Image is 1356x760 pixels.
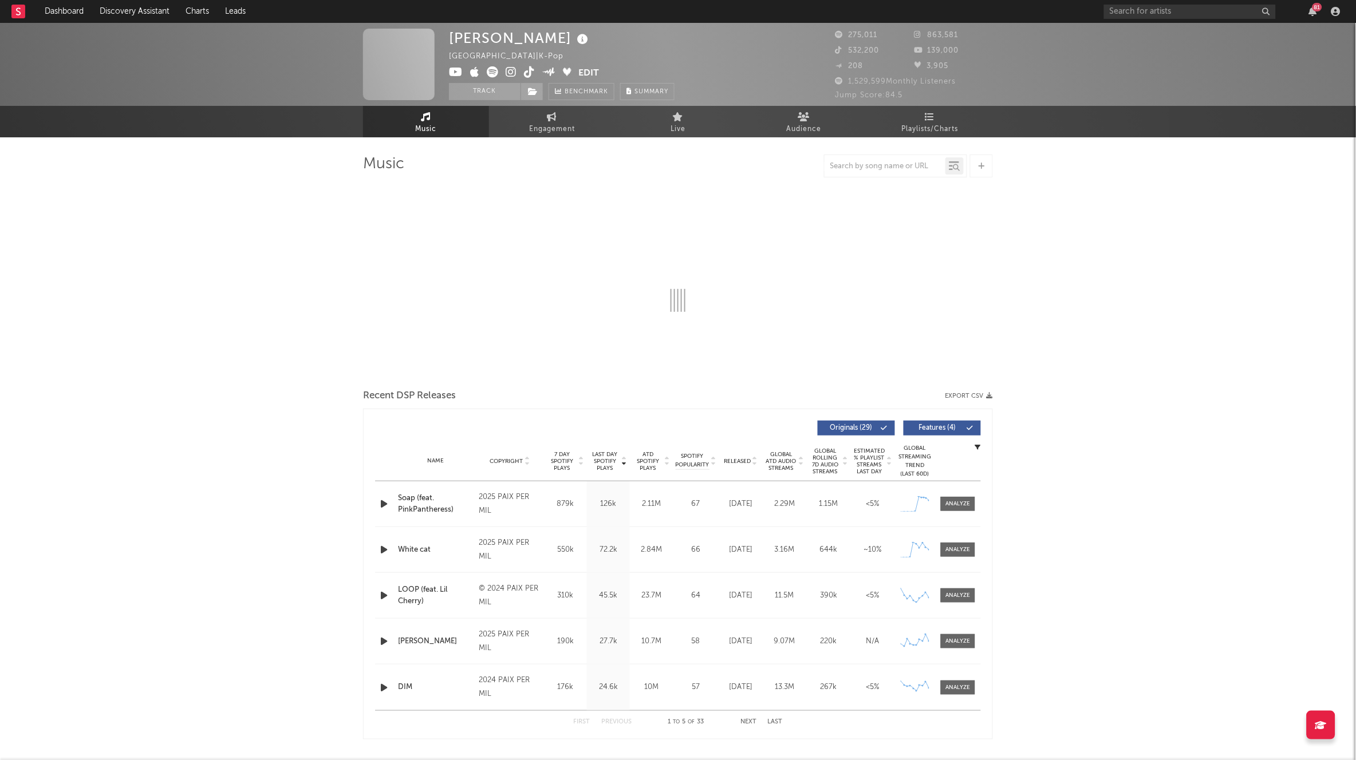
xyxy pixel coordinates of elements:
[633,498,670,510] div: 2.11M
[1312,3,1322,11] div: 81
[825,162,945,171] input: Search by song name or URL
[479,490,541,518] div: 2025 PAIX PER MIL
[768,719,783,725] button: Last
[854,498,892,510] div: <5%
[671,122,685,136] span: Live
[590,451,620,472] span: Last Day Spotify Plays
[479,536,541,564] div: 2025 PAIX PER MIL
[479,674,541,701] div: 2024 PAIX PER MIL
[766,590,804,601] div: 11.5M
[479,582,541,609] div: © 2024 PAIX PER MIL
[490,458,523,465] span: Copyright
[676,544,716,556] div: 66
[547,682,584,693] div: 176k
[722,498,760,510] div: [DATE]
[565,85,608,99] span: Benchmark
[529,122,575,136] span: Engagement
[449,83,521,100] button: Track
[547,498,584,510] div: 879k
[633,590,670,601] div: 23.7M
[633,544,670,556] div: 2.84M
[634,89,668,95] span: Summary
[676,452,709,469] span: Spotify Popularity
[722,682,760,693] div: [DATE]
[673,719,680,725] span: to
[547,590,584,601] div: 310k
[633,636,670,647] div: 10.7M
[741,106,867,137] a: Audience
[573,719,590,725] button: First
[549,83,614,100] a: Benchmark
[590,498,627,510] div: 126k
[835,78,956,85] span: 1,529,599 Monthly Listeners
[601,719,632,725] button: Previous
[766,682,804,693] div: 13.3M
[724,458,751,465] span: Released
[740,719,756,725] button: Next
[810,498,848,510] div: 1.15M
[787,122,822,136] span: Audience
[904,421,981,436] button: Features(4)
[676,636,716,647] div: 58
[810,448,841,475] span: Global Rolling 7D Audio Streams
[835,62,864,70] span: 208
[810,636,848,647] div: 220k
[810,590,848,601] div: 390k
[590,636,627,647] div: 27.7k
[398,493,473,515] a: Soap (feat. PinkPantheress)
[547,544,584,556] div: 550k
[489,106,615,137] a: Engagement
[676,498,716,510] div: 67
[914,47,959,54] span: 139,000
[1104,5,1276,19] input: Search for artists
[902,122,959,136] span: Playlists/Charts
[766,451,797,472] span: Global ATD Audio Streams
[766,544,804,556] div: 3.16M
[854,636,892,647] div: N/A
[590,682,627,693] div: 24.6k
[722,544,760,556] div: [DATE]
[818,421,895,436] button: Originals(29)
[945,393,993,399] button: Export CSV
[676,682,716,693] div: 57
[722,590,760,601] div: [DATE]
[363,389,456,403] span: Recent DSP Releases
[914,31,959,39] span: 863,581
[547,636,584,647] div: 190k
[810,544,848,556] div: 644k
[867,106,993,137] a: Playlists/Charts
[810,682,848,693] div: 267k
[688,719,695,725] span: of
[835,47,880,54] span: 532,200
[676,590,716,601] div: 64
[398,682,473,693] a: DIM
[914,62,949,70] span: 3,905
[854,590,892,601] div: <5%
[766,636,804,647] div: 9.07M
[398,636,473,647] a: [PERSON_NAME]
[398,544,473,556] a: White cat
[363,106,489,137] a: Music
[854,682,892,693] div: <5%
[854,448,885,475] span: Estimated % Playlist Streams Last Day
[590,590,627,601] div: 45.5k
[1309,7,1317,16] button: 81
[398,457,473,465] div: Name
[620,83,675,100] button: Summary
[835,92,903,99] span: Jump Score: 84.5
[398,584,473,607] a: LOOP (feat. Lil Cherry)
[655,715,718,729] div: 1 5 33
[579,66,600,81] button: Edit
[590,544,627,556] div: 72.2k
[766,498,804,510] div: 2.29M
[835,31,878,39] span: 275,011
[547,451,577,472] span: 7 Day Spotify Plays
[898,444,932,478] div: Global Streaming Trend (Last 60D)
[416,122,437,136] span: Music
[722,636,760,647] div: [DATE]
[854,544,892,556] div: ~ 10 %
